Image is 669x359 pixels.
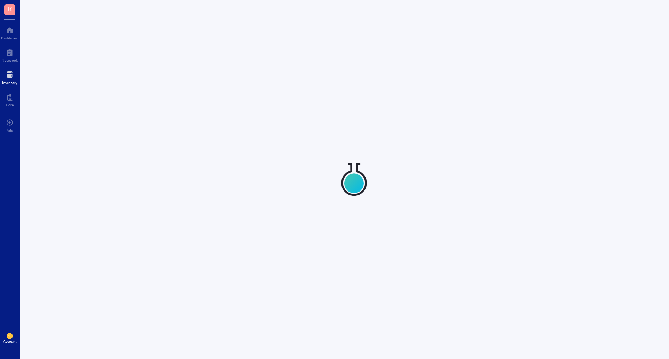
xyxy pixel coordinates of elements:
[2,69,17,85] a: Inventory
[2,80,17,85] div: Inventory
[8,5,12,13] span: K
[1,25,18,40] a: Dashboard
[8,334,11,338] span: SJ
[6,92,14,107] a: Core
[3,339,17,343] div: Account
[6,103,14,107] div: Core
[2,58,18,62] div: Notebook
[2,47,18,62] a: Notebook
[1,36,18,40] div: Dashboard
[7,128,13,132] div: Add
